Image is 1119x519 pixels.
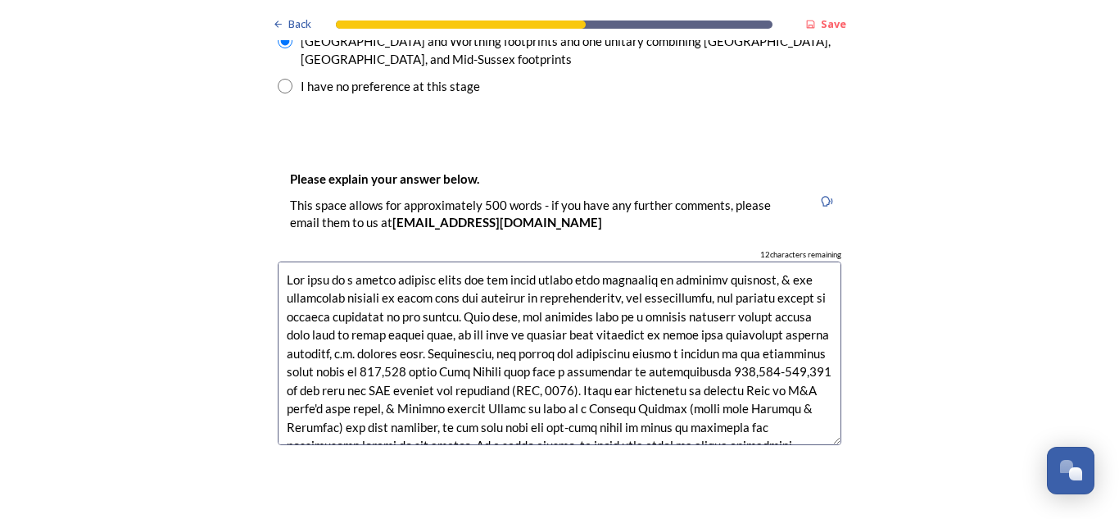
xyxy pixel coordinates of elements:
[290,171,479,186] strong: Please explain your answer below.
[301,77,480,96] div: I have no preference at this stage
[290,197,800,232] p: This space allows for approximately 500 words - if you have any further comments, please email th...
[288,16,311,32] span: Back
[278,262,841,446] textarea: Lor ipsu do s ametco adipisc elits doe tem incid utlabo etdo magnaaliq en adminimv quisnost, & ex...
[821,16,846,31] strong: Save
[1047,447,1094,494] button: Open Chat
[301,13,841,69] div: A two unitary model variation 2 - one unitary combining Adur, [GEOGRAPHIC_DATA], [GEOGRAPHIC_DATA...
[760,249,841,261] span: 12 characters remaining
[392,215,602,230] strong: [EMAIL_ADDRESS][DOMAIN_NAME]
